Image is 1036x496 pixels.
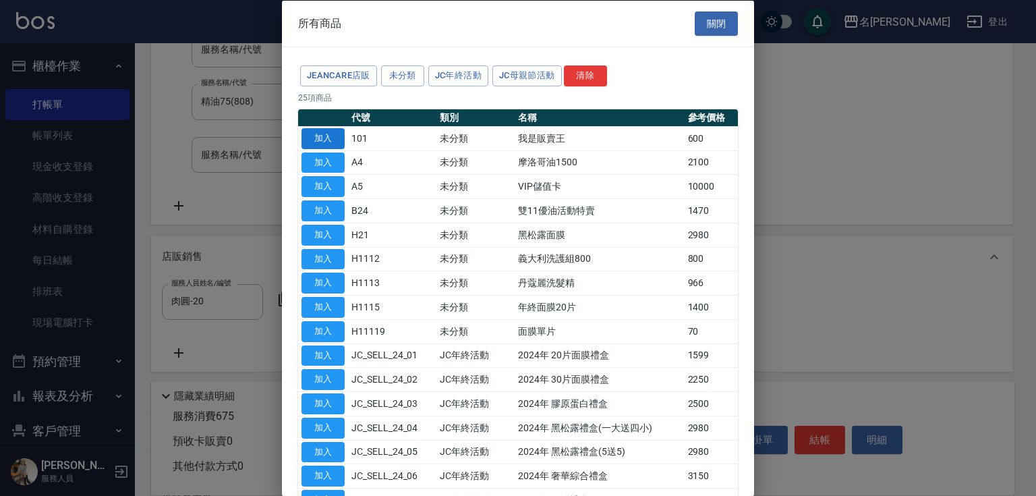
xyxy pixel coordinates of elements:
[348,367,436,391] td: JC_SELL_24_02
[685,150,738,175] td: 2100
[564,65,607,86] button: 清除
[436,343,515,368] td: JC年終活動
[298,91,738,103] p: 25 項商品
[381,65,424,86] button: 未分類
[301,345,345,366] button: 加入
[301,466,345,487] button: 加入
[436,198,515,223] td: 未分類
[348,440,436,464] td: JC_SELL_24_05
[301,273,345,294] button: 加入
[436,126,515,150] td: 未分類
[301,393,345,414] button: 加入
[298,16,341,30] span: 所有商品
[301,128,345,148] button: 加入
[685,126,738,150] td: 600
[301,441,345,462] button: 加入
[515,198,684,223] td: 雙11優油活動特賣
[515,174,684,198] td: VIP儲值卡
[301,369,345,390] button: 加入
[301,200,345,221] button: 加入
[436,150,515,175] td: 未分類
[348,150,436,175] td: A4
[515,150,684,175] td: 摩洛哥油1500
[515,440,684,464] td: 2024年 黑松露禮盒(5送5)
[515,464,684,488] td: 2024年 奢華綜合禮盒
[348,271,436,295] td: H1113
[301,152,345,173] button: 加入
[436,367,515,391] td: JC年終活動
[436,319,515,343] td: 未分類
[348,174,436,198] td: A5
[428,65,488,86] button: JC年終活動
[348,126,436,150] td: 101
[348,464,436,488] td: JC_SELL_24_06
[301,321,345,341] button: 加入
[301,224,345,245] button: 加入
[436,295,515,319] td: 未分類
[436,174,515,198] td: 未分類
[348,198,436,223] td: B24
[685,367,738,391] td: 2250
[436,464,515,488] td: JC年終活動
[685,247,738,271] td: 800
[685,391,738,416] td: 2500
[685,295,738,319] td: 1400
[436,391,515,416] td: JC年終活動
[515,247,684,271] td: 義大利洗護組800
[685,174,738,198] td: 10000
[685,198,738,223] td: 1470
[301,297,345,318] button: 加入
[685,223,738,247] td: 2980
[685,440,738,464] td: 2980
[515,223,684,247] td: 黑松露面膜
[685,464,738,488] td: 3150
[436,271,515,295] td: 未分類
[685,109,738,126] th: 參考價格
[695,11,738,36] button: 關閉
[492,65,562,86] button: JC母親節活動
[348,416,436,440] td: JC_SELL_24_04
[436,223,515,247] td: 未分類
[515,343,684,368] td: 2024年 20片面膜禮盒
[685,319,738,343] td: 70
[348,343,436,368] td: JC_SELL_24_01
[515,416,684,440] td: 2024年 黑松露禮盒(一大送四小)
[301,417,345,438] button: 加入
[436,416,515,440] td: JC年終活動
[436,247,515,271] td: 未分類
[515,391,684,416] td: 2024年 膠原蛋白禮盒
[301,176,345,197] button: 加入
[685,416,738,440] td: 2980
[515,271,684,295] td: 丹蔻麗洗髮精
[348,391,436,416] td: JC_SELL_24_03
[685,271,738,295] td: 966
[515,109,684,126] th: 名稱
[436,440,515,464] td: JC年終活動
[348,295,436,319] td: H1115
[515,319,684,343] td: 面膜單片
[685,343,738,368] td: 1599
[348,247,436,271] td: H1112
[515,367,684,391] td: 2024年 30片面膜禮盒
[348,319,436,343] td: H11119
[300,65,377,86] button: JeanCare店販
[301,248,345,269] button: 加入
[515,295,684,319] td: 年終面膜20片
[348,223,436,247] td: H21
[515,126,684,150] td: 我是販賣王
[436,109,515,126] th: 類別
[348,109,436,126] th: 代號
